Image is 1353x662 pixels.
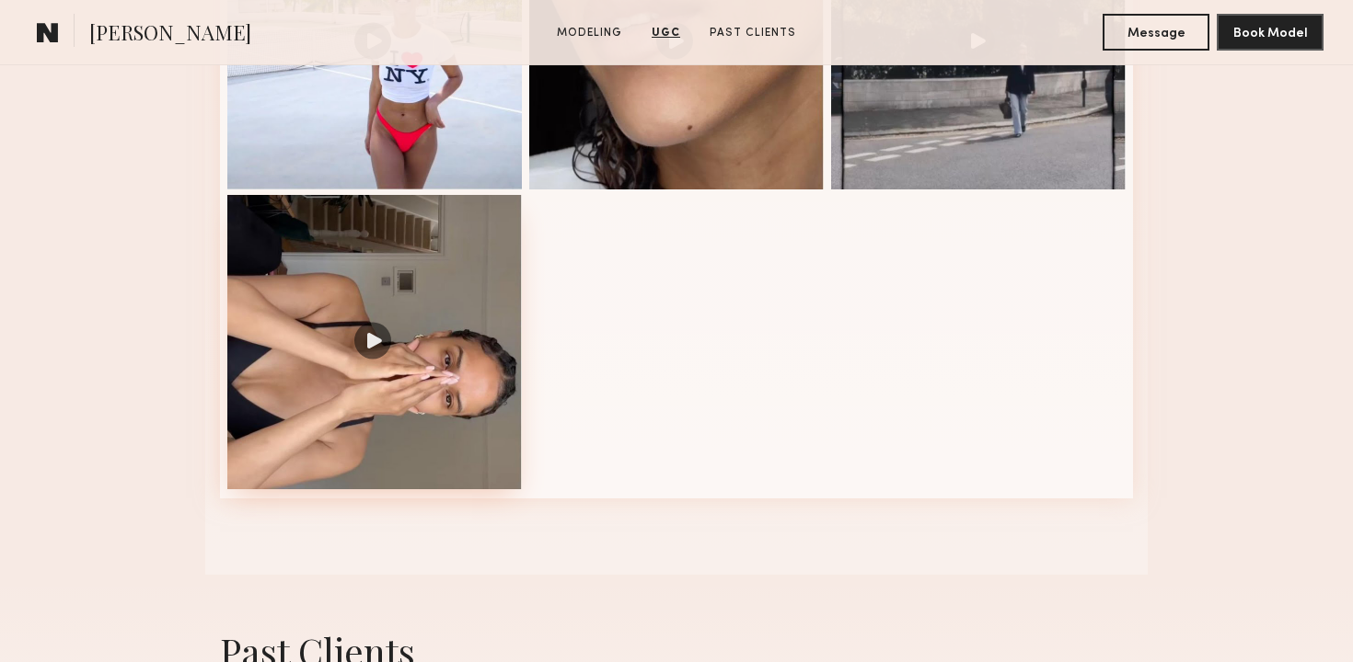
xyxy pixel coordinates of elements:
button: Message [1103,14,1209,51]
a: Modeling [549,25,630,41]
button: Book Model [1217,14,1324,51]
a: Past Clients [702,25,804,41]
a: Book Model [1217,24,1324,40]
span: [PERSON_NAME] [89,18,251,51]
a: UGC [644,25,688,41]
